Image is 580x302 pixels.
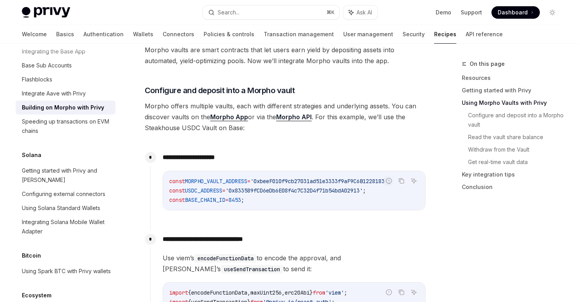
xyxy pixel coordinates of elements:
[326,9,335,16] span: ⌘ K
[16,264,115,278] a: Using Spark BTC with Privy wallets
[145,44,426,66] span: Morpho vaults are smart contracts that let users earn yield by depositing assets into automated, ...
[169,289,188,296] span: import
[163,25,194,44] a: Connectors
[396,176,406,186] button: Copy the contents from the code block
[282,289,285,296] span: ,
[210,113,248,121] a: Morpho App
[203,5,339,19] button: Search...⌘K
[409,287,419,297] button: Ask AI
[344,289,347,296] span: ;
[468,156,565,168] a: Get real-time vault data
[363,187,366,194] span: ;
[185,187,222,194] span: USDC_ADDRESS
[22,117,111,136] div: Speeding up transactions on EVM chains
[169,187,185,194] span: const
[185,196,225,203] span: BASE_CHAIN_ID
[22,166,111,185] div: Getting started with Privy and [PERSON_NAME]
[22,291,51,300] h5: Ecosystem
[22,103,104,112] div: Building on Morpho with Privy
[264,25,334,44] a: Transaction management
[22,25,47,44] a: Welcome
[218,8,239,17] div: Search...
[250,289,282,296] span: maxUint256
[229,196,241,203] span: 8453
[462,72,565,84] a: Resources
[250,178,388,185] span: '0xbeeF010f9cb27031ad51e3333f9aF9C6B1228183'
[498,9,528,16] span: Dashboard
[343,25,393,44] a: User management
[225,196,229,203] span: =
[22,189,105,199] div: Configuring external connectors
[169,196,185,203] span: const
[241,196,244,203] span: ;
[83,25,124,44] a: Authentication
[22,75,52,84] div: Flashblocks
[462,181,565,193] a: Conclusion
[285,289,310,296] span: erc20Abi
[22,150,41,160] h5: Solana
[22,217,111,236] div: Integrating Solana Mobile Wallet Adapter
[403,25,425,44] a: Security
[145,101,426,133] span: Morpho offers multiple vaults, each with different strategies and underlying assets. You can disc...
[396,287,406,297] button: Copy the contents from the code block
[16,215,115,238] a: Integrating Solana Mobile Wallet Adapter
[145,85,295,96] span: Configure and deposit into a Morpho vault
[325,289,344,296] span: 'viem'
[22,7,70,18] img: light logo
[225,187,363,194] span: '0x833589fCD6eDb6E08f4c7C32D4f71b54bdA02913'
[16,87,115,101] a: Integrate Aave with Privy
[188,289,191,296] span: {
[468,143,565,156] a: Withdraw from the Vault
[409,176,419,186] button: Ask AI
[222,187,225,194] span: =
[16,58,115,72] a: Base Sub Accounts
[191,289,247,296] span: encodeFunctionData
[133,25,153,44] a: Wallets
[247,178,250,185] span: =
[169,178,185,185] span: const
[22,61,72,70] div: Base Sub Accounts
[247,289,250,296] span: ,
[313,289,325,296] span: from
[16,101,115,115] a: Building on Morpho with Privy
[434,25,456,44] a: Recipes
[16,187,115,201] a: Configuring external connectors
[16,201,115,215] a: Using Solana Standard Wallets
[310,289,313,296] span: }
[462,168,565,181] a: Key integration tips
[357,9,372,16] span: Ask AI
[16,72,115,87] a: Flashblocks
[343,5,378,19] button: Ask AI
[436,9,451,16] a: Demo
[466,25,503,44] a: API reference
[16,115,115,138] a: Speeding up transactions on EVM chains
[384,176,394,186] button: Report incorrect code
[491,6,540,19] a: Dashboard
[462,97,565,109] a: Using Morpho Vaults with Privy
[468,131,565,143] a: Read the vault share balance
[16,164,115,187] a: Getting started with Privy and [PERSON_NAME]
[468,109,565,131] a: Configure and deposit into a Morpho vault
[185,178,247,185] span: MORPHO_VAULT_ADDRESS
[470,59,505,69] span: On this page
[22,203,100,213] div: Using Solana Standard Wallets
[56,25,74,44] a: Basics
[384,287,394,297] button: Report incorrect code
[204,25,254,44] a: Policies & controls
[194,254,257,263] code: encodeFunctionData
[22,267,111,276] div: Using Spark BTC with Privy wallets
[546,6,559,19] button: Toggle dark mode
[276,113,312,121] a: Morpho API
[22,251,41,260] h5: Bitcoin
[221,265,283,274] code: useSendTransaction
[462,84,565,97] a: Getting started with Privy
[22,89,86,98] div: Integrate Aave with Privy
[461,9,482,16] a: Support
[163,253,426,274] span: Use viem’s to encode the approval, and [PERSON_NAME]’s to send it:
